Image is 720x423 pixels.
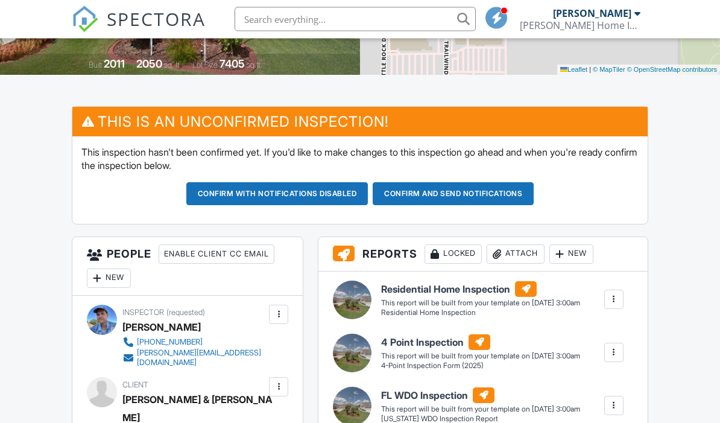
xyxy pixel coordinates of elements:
span: | [589,66,591,74]
div: 2050 [136,58,162,71]
a: SPECTORA [72,16,206,42]
span: Lot Size [192,61,218,70]
div: Residential Home Inspection [381,308,580,319]
h6: Residential Home Inspection [381,282,580,297]
h6: 4 Point Inspection [381,335,580,351]
span: (requested) [166,308,205,317]
div: This report will be built from your template on [DATE] 3:00am [381,299,580,308]
h3: People [72,238,303,296]
a: Leaflet [560,66,587,74]
span: sq.ft. [247,61,262,70]
a: © MapTiler [593,66,625,74]
div: New [87,269,131,288]
a: © OpenStreetMap contributors [627,66,717,74]
img: The Best Home Inspection Software - Spectora [72,6,98,33]
h3: Reports [318,238,647,272]
div: Locked [425,245,482,264]
span: Inspector [122,308,164,317]
span: sq. ft. [164,61,181,70]
div: This report will be built from your template on [DATE] 3:00am [381,405,580,415]
div: New [549,245,593,264]
div: [PERSON_NAME] [553,7,631,19]
span: Client [122,381,148,390]
div: 7405 [219,58,245,71]
span: SPECTORA [107,6,206,31]
button: Confirm with notifications disabled [186,183,368,206]
span: Built [89,61,102,70]
h3: This is an Unconfirmed Inspection! [72,107,647,137]
div: [PERSON_NAME] [122,319,201,337]
div: This report will be built from your template on [DATE] 3:00am [381,352,580,361]
div: 2011 [104,58,125,71]
h6: FL WDO Inspection [381,388,580,404]
div: Enable Client CC Email [159,245,274,264]
div: [PERSON_NAME][EMAIL_ADDRESS][DOMAIN_NAME] [137,349,266,368]
div: Attach [487,245,545,264]
div: Stamper Home Inspections [520,19,640,31]
p: This inspection hasn't been confirmed yet. If you'd like to make changes to this inspection go ah... [81,146,638,173]
button: Confirm and send notifications [373,183,534,206]
a: [PERSON_NAME][EMAIL_ADDRESS][DOMAIN_NAME] [122,349,266,368]
div: 4-Point Inspection Form (2025) [381,361,580,372]
a: [PHONE_NUMBER] [122,337,266,349]
input: Search everything... [235,7,476,31]
div: [PHONE_NUMBER] [137,338,203,348]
